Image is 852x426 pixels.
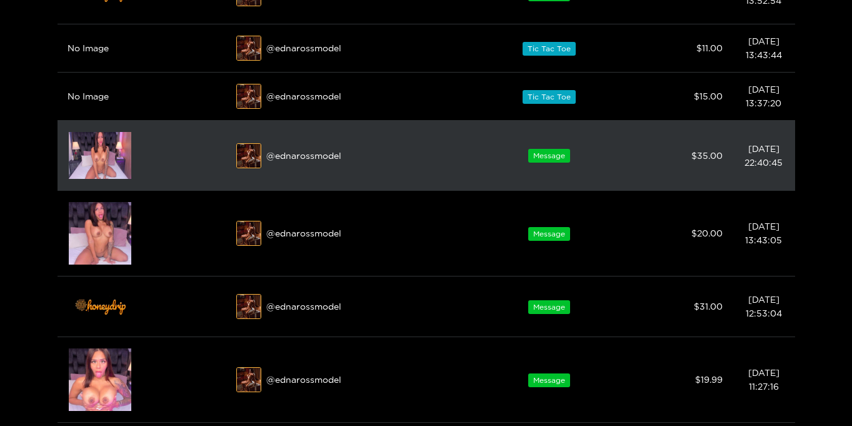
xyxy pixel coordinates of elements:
[237,221,262,246] img: xd0s2-whatsapp-image-2023-07-21-at-9-57-09-am.jpeg
[237,295,262,320] img: xd0s2-whatsapp-image-2023-07-21-at-9-57-09-am.jpeg
[746,36,782,59] span: [DATE] 13:43:44
[528,373,570,387] span: Message
[236,221,464,246] div: @ ednarossmodel
[695,375,723,384] span: $ 19.99
[696,43,723,53] span: $ 11.00
[528,149,570,163] span: Message
[744,144,783,167] span: [DATE] 22:40:45
[523,90,576,104] span: Tic Tac Toe
[528,300,570,314] span: Message
[746,84,781,108] span: [DATE] 13:37:20
[237,36,262,61] img: xd0s2-whatsapp-image-2023-07-21-at-9-57-09-am.jpeg
[237,144,262,169] img: xd0s2-whatsapp-image-2023-07-21-at-9-57-09-am.jpeg
[68,41,216,55] div: No Image
[691,228,723,238] span: $ 20.00
[691,151,723,160] span: $ 35.00
[528,227,570,241] span: Message
[68,89,216,103] div: No Image
[745,221,782,245] span: [DATE] 13:43:05
[236,36,464,61] div: @ ednarossmodel
[746,295,782,318] span: [DATE] 12:53:04
[237,368,262,393] img: xd0s2-whatsapp-image-2023-07-21-at-9-57-09-am.jpeg
[523,42,576,56] span: Tic Tac Toe
[748,368,779,391] span: [DATE] 11:27:16
[236,367,464,392] div: @ ednarossmodel
[236,143,464,168] div: @ ednarossmodel
[237,84,262,109] img: xd0s2-whatsapp-image-2023-07-21-at-9-57-09-am.jpeg
[236,84,464,109] div: @ ednarossmodel
[694,91,723,101] span: $ 15.00
[236,294,464,319] div: @ ednarossmodel
[69,132,131,179] img: ArWaT-2.94166675.png
[694,302,723,311] span: $ 31.00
